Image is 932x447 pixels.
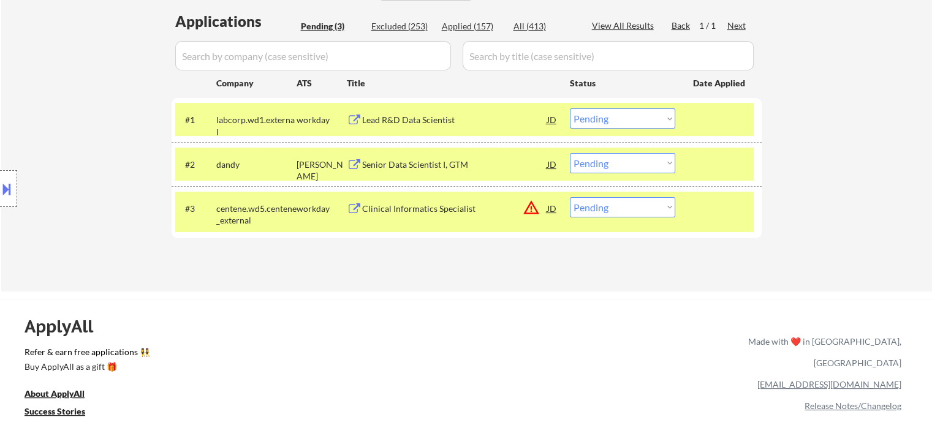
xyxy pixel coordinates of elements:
[546,197,558,219] div: JD
[570,72,675,94] div: Status
[175,41,451,70] input: Search by company (case sensitive)
[699,20,727,32] div: 1 / 1
[175,14,297,29] div: Applications
[216,203,297,227] div: centene.wd5.centene_external
[757,379,901,389] a: [EMAIL_ADDRESS][DOMAIN_NAME]
[297,77,347,89] div: ATS
[25,406,85,416] u: Success Stories
[216,77,297,89] div: Company
[362,114,547,126] div: Lead R&D Data Scientist
[442,20,503,32] div: Applied (157)
[347,77,558,89] div: Title
[592,20,657,32] div: View All Results
[727,20,747,32] div: Next
[301,20,362,32] div: Pending (3)
[805,400,901,411] a: Release Notes/Changelog
[297,203,347,215] div: workday
[523,199,540,216] button: warning_amber
[672,20,691,32] div: Back
[25,388,102,403] a: About ApplyAll
[216,114,297,138] div: labcorp.wd1.external
[25,316,107,337] div: ApplyAll
[513,20,575,32] div: All (413)
[297,159,347,182] div: [PERSON_NAME]
[362,159,547,171] div: Senior Data Scientist I, GTM
[216,159,297,171] div: dandy
[297,114,347,126] div: workday
[25,405,102,421] a: Success Stories
[546,108,558,130] div: JD
[546,153,558,175] div: JD
[371,20,433,32] div: Excluded (253)
[693,77,747,89] div: Date Applied
[25,388,85,399] u: About ApplyAll
[25,362,147,371] div: Buy ApplyAll as a gift 🎁
[743,331,901,374] div: Made with ❤️ in [GEOGRAPHIC_DATA], [GEOGRAPHIC_DATA]
[25,348,492,361] a: Refer & earn free applications 👯‍♀️
[362,203,547,215] div: Clinical Informatics Specialist
[25,361,147,376] a: Buy ApplyAll as a gift 🎁
[463,41,754,70] input: Search by title (case sensitive)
